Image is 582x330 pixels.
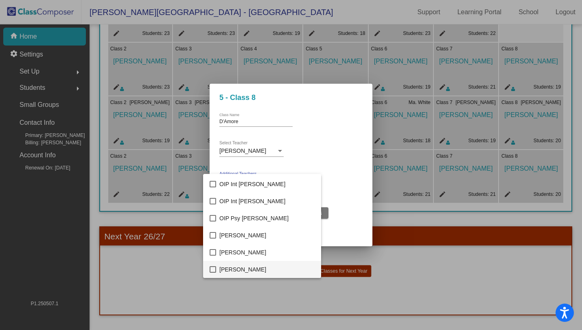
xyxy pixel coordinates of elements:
span: [PERSON_NAME] [219,261,315,278]
span: [PERSON_NAME] [219,244,315,261]
span: OIP Psy [PERSON_NAME] [219,210,315,227]
span: OIP Int [PERSON_NAME] [219,176,315,193]
span: OIP Int [PERSON_NAME] [219,193,315,210]
span: [PERSON_NAME] [219,227,315,244]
